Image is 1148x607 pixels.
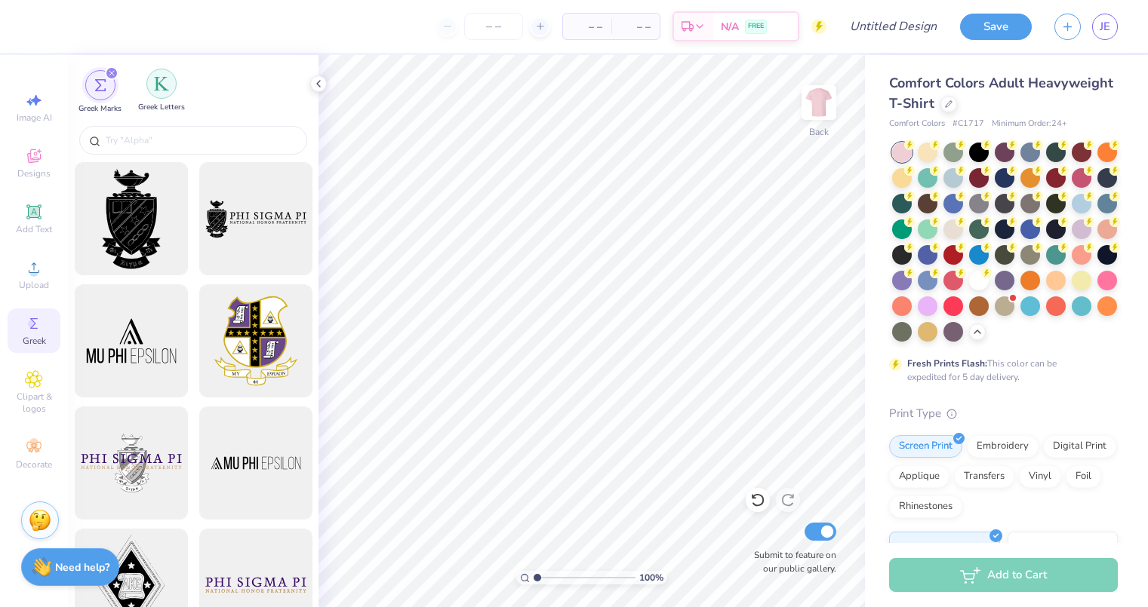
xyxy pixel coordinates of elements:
[55,560,109,575] strong: Need help?
[954,465,1014,488] div: Transfers
[896,538,936,554] span: Standard
[889,435,962,458] div: Screen Print
[838,11,949,41] input: Untitled Design
[16,458,52,471] span: Decorate
[889,74,1113,112] span: Comfort Colors Adult Heavyweight T-Shirt
[907,357,987,369] strong: Fresh Prints Flash:
[23,335,46,347] span: Greek
[639,571,663,584] span: 100 %
[138,70,185,115] button: filter button
[748,21,764,32] span: FREE
[464,13,523,40] input: – –
[17,167,51,179] span: Designs
[1092,14,1118,40] a: JE
[94,79,106,91] img: Greek Marks Image
[992,118,1067,130] span: Minimum Order: 24 +
[78,70,122,115] div: filter for Greek Marks
[138,69,185,113] div: filter for Greek Letters
[154,76,169,91] img: Greek Letters Image
[953,118,984,130] span: # C1717
[1100,18,1110,35] span: JE
[1066,465,1101,488] div: Foil
[746,548,836,575] label: Submit to feature on our public gallery.
[1019,465,1061,488] div: Vinyl
[78,70,122,115] button: filter button
[16,223,52,235] span: Add Text
[1043,435,1116,458] div: Digital Print
[907,357,1093,384] div: This color can be expedited for 5 day delivery.
[620,19,651,35] span: – –
[889,495,962,518] div: Rhinestones
[721,19,739,35] span: N/A
[967,435,1039,458] div: Embroidery
[889,405,1118,422] div: Print Type
[8,391,60,415] span: Clipart & logos
[809,125,829,139] div: Back
[889,465,949,488] div: Applique
[138,102,185,113] span: Greek Letters
[889,118,945,130] span: Comfort Colors
[804,87,834,118] img: Back
[17,112,52,124] span: Image AI
[19,279,49,291] span: Upload
[104,133,297,148] input: Try "Alpha"
[1014,538,1046,554] span: Puff Ink
[960,14,1032,40] button: Save
[572,19,602,35] span: – –
[78,103,122,115] span: Greek Marks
